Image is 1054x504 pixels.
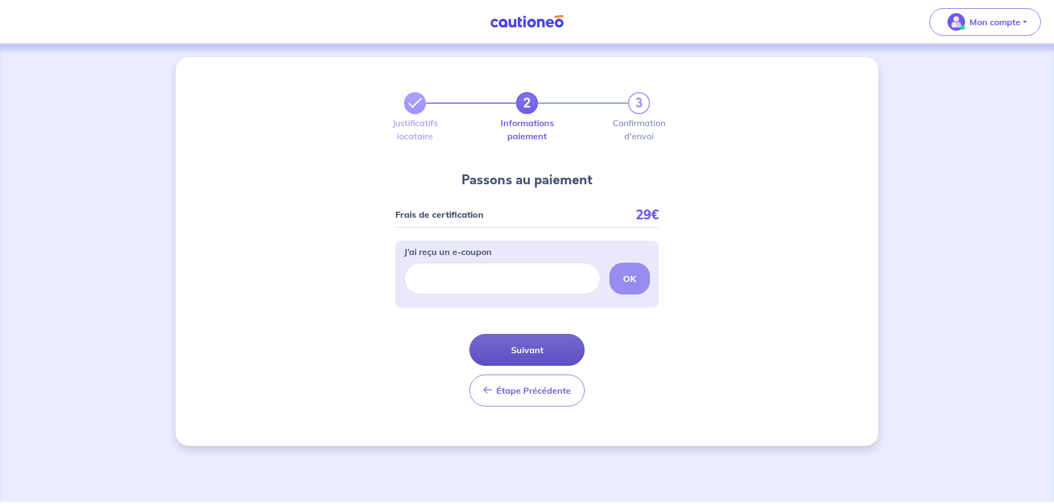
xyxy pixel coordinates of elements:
span: Étape Précédente [496,385,571,396]
img: Cautioneo [486,15,568,29]
label: Justificatifs locataire [404,118,426,140]
h4: Passons au paiement [462,171,592,189]
p: Mon compte [969,15,1021,29]
button: Étape Précédente [469,375,585,406]
p: 29€ [636,211,659,218]
button: illu_account_valid_menu.svgMon compte [929,8,1041,36]
a: 2 [516,92,538,114]
p: J’ai reçu un e-coupon [404,245,492,258]
button: Suivant [469,334,585,366]
img: illu_account_valid_menu.svg [948,13,965,31]
label: Informations paiement [516,118,538,140]
label: Confirmation d'envoi [628,118,650,140]
p: Frais de certification [395,211,484,218]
